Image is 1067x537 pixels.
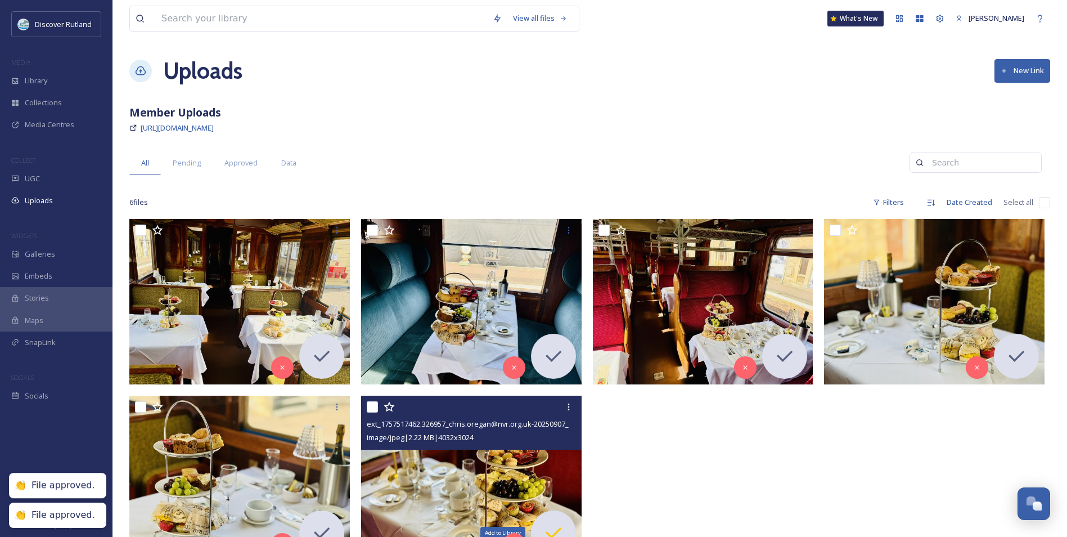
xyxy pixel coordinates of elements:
[367,418,631,429] span: ext_1757517462.326957_chris.oregan@nvr.org.uk-20250907_100907201_iOS.jpg
[31,509,95,521] div: File approved.
[941,191,998,213] div: Date Created
[25,391,48,401] span: Socials
[18,19,29,30] img: DiscoverRutlandlog37F0B7.png
[31,480,95,491] div: File approved.
[25,75,47,86] span: Library
[25,315,43,326] span: Maps
[1003,197,1033,208] span: Select all
[25,293,49,303] span: Stories
[156,6,487,31] input: Search your library
[25,249,55,259] span: Galleries
[1018,487,1050,520] button: Open Chat
[15,480,26,491] div: 👏
[141,123,214,133] span: [URL][DOMAIN_NAME]
[141,158,149,168] span: All
[35,19,92,29] span: Discover Rutland
[824,219,1045,384] img: ext_1757517463.429445_chris.oregan@nvr.org.uk-20250907_100224967_iOS.jpg
[11,58,31,66] span: MEDIA
[25,173,40,184] span: UGC
[994,59,1050,82] button: New Link
[25,271,52,281] span: Embeds
[593,219,813,384] img: ext_1757517465.424999_chris.oregan@nvr.org.uk-20250907_101140651_iOS.jpg
[25,337,56,348] span: SnapLink
[25,97,62,108] span: Collections
[11,373,34,382] span: SOCIALS
[11,156,35,164] span: COLLECT
[25,119,74,130] span: Media Centres
[15,509,26,521] div: 👏
[950,7,1030,29] a: [PERSON_NAME]
[969,13,1024,23] span: [PERSON_NAME]
[507,7,573,29] a: View all files
[25,195,53,206] span: Uploads
[173,158,201,168] span: Pending
[926,151,1036,174] input: Search
[361,219,582,384] img: ext_1757517466.696109_chris.oregan@nvr.org.uk-20250907_100421810_iOS.jpg
[867,191,910,213] div: Filters
[224,158,258,168] span: Approved
[141,121,214,135] a: [URL][DOMAIN_NAME]
[11,231,37,240] span: WIDGETS
[281,158,296,168] span: Data
[163,54,242,88] a: Uploads
[129,105,221,120] strong: Member Uploads
[129,219,350,384] img: ext_1757517467.984871_chris.oregan@nvr.org.uk-20250907_100258329_iOS.jpg
[367,432,474,442] span: image/jpeg | 2.22 MB | 4032 x 3024
[129,197,148,208] span: 6 file s
[827,11,884,26] a: What's New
